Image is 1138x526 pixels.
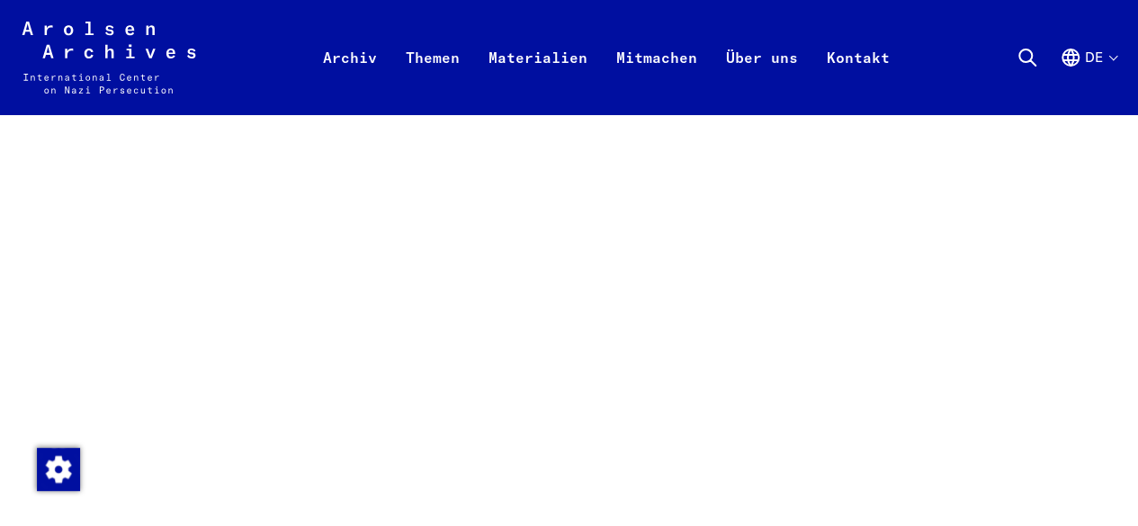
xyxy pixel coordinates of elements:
[36,447,79,490] div: Zustimmung ändern
[391,43,474,115] a: Themen
[309,22,904,94] nav: Primär
[712,43,812,115] a: Über uns
[1060,47,1116,111] button: Deutsch, Sprachauswahl
[37,448,80,491] img: Zustimmung ändern
[474,43,602,115] a: Materialien
[812,43,904,115] a: Kontakt
[602,43,712,115] a: Mitmachen
[309,43,391,115] a: Archiv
